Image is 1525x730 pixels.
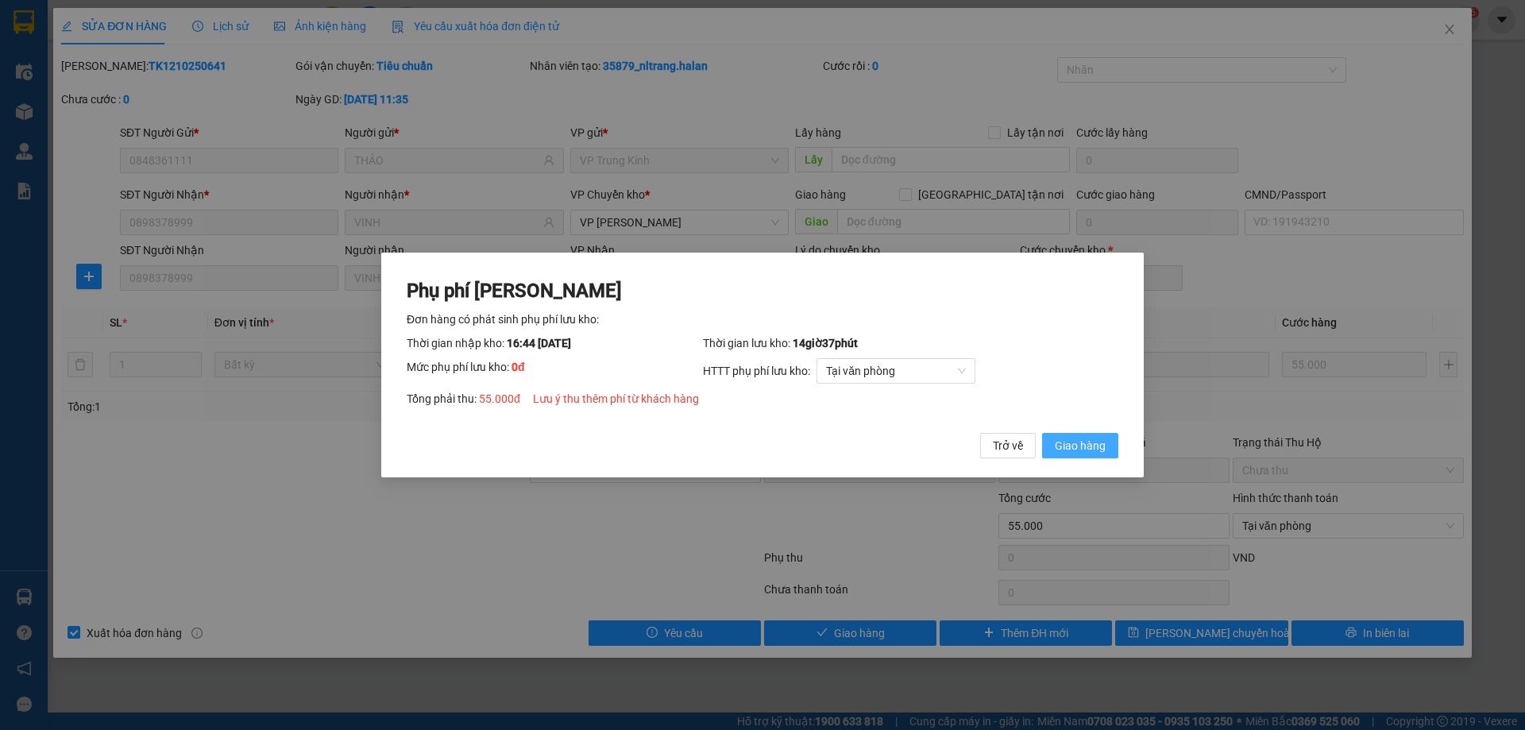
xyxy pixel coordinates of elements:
[1055,437,1106,454] span: Giao hàng
[407,280,622,302] span: Phụ phí [PERSON_NAME]
[993,437,1023,454] span: Trở về
[826,359,966,383] span: Tại văn phòng
[533,392,699,405] span: Lưu ý thu thêm phí từ khách hàng
[1042,433,1118,458] button: Giao hàng
[407,390,1118,407] div: Tổng phải thu:
[407,311,1118,328] div: Đơn hàng có phát sinh phụ phí lưu kho:
[479,392,520,405] span: 55.000 đ
[407,358,703,384] div: Mức phụ phí lưu kho:
[703,358,1118,384] div: HTTT phụ phí lưu kho:
[703,334,1118,352] div: Thời gian lưu kho:
[512,361,525,373] span: 0 đ
[980,433,1036,458] button: Trở về
[507,337,571,350] span: 16:44 [DATE]
[793,337,858,350] span: 14 giờ 37 phút
[407,334,703,352] div: Thời gian nhập kho:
